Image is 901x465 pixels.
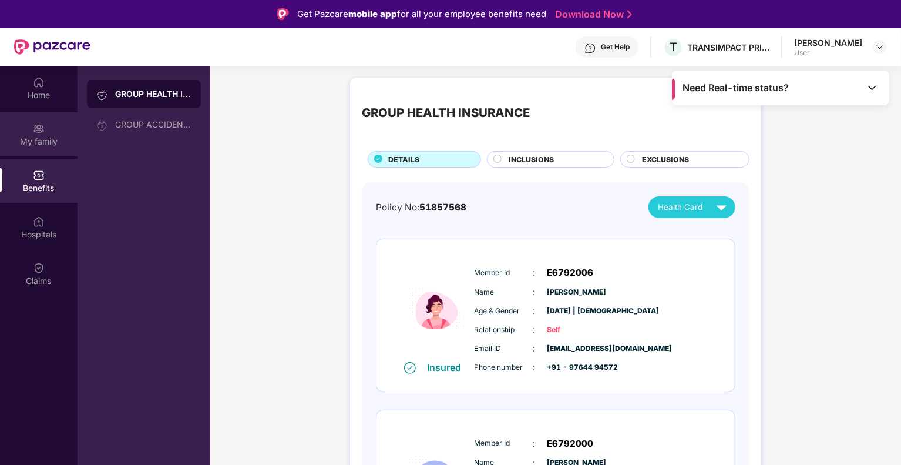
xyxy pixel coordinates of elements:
div: GROUP HEALTH INSURANCE [362,103,530,122]
img: svg+xml;base64,PHN2ZyBpZD0iQ2xhaW0iIHhtbG5zPSJodHRwOi8vd3d3LnczLm9yZy8yMDAwL3N2ZyIgd2lkdGg9IjIwIi... [33,262,45,274]
span: : [533,437,536,450]
span: E6792000 [547,437,594,451]
div: [PERSON_NAME] [794,37,862,48]
span: 51857568 [419,202,466,213]
img: svg+xml;base64,PHN2ZyB4bWxucz0iaHR0cDovL3d3dy53My5vcmcvMjAwMC9zdmciIHZpZXdCb3g9IjAgMCAyNCAyNCIgd2... [711,197,732,218]
span: Phone number [475,362,533,373]
img: svg+xml;base64,PHN2ZyB3aWR0aD0iMjAiIGhlaWdodD0iMjAiIHZpZXdCb3g9IjAgMCAyMCAyMCIgZmlsbD0ibm9uZSIgeG... [96,119,108,131]
span: E6792006 [547,266,594,280]
img: svg+xml;base64,PHN2ZyBpZD0iSGVscC0zMngzMiIgeG1sbnM9Imh0dHA6Ly93d3cudzMub3JnLzIwMDAvc3ZnIiB3aWR0aD... [584,42,596,54]
span: : [533,361,536,374]
img: Logo [277,8,289,20]
img: svg+xml;base64,PHN2ZyBpZD0iQmVuZWZpdHMiIHhtbG5zPSJodHRwOi8vd3d3LnczLm9yZy8yMDAwL3N2ZyIgd2lkdGg9Ij... [33,169,45,181]
span: Self [547,325,606,336]
span: : [533,286,536,299]
div: TRANSIMPACT PRIVATE LIMITED [687,42,769,53]
span: Relationship [475,325,533,336]
img: Stroke [627,8,632,21]
span: [EMAIL_ADDRESS][DOMAIN_NAME] [547,343,606,354]
img: svg+xml;base64,PHN2ZyBpZD0iSG9tZSIgeG1sbnM9Imh0dHA6Ly93d3cudzMub3JnLzIwMDAvc3ZnIiB3aWR0aD0iMjAiIG... [33,76,45,88]
span: Name [475,287,533,298]
div: GROUP ACCIDENTAL INSURANCE [115,120,191,129]
span: Email ID [475,343,533,354]
span: INCLUSIONS [509,154,554,165]
img: svg+xml;base64,PHN2ZyBpZD0iSG9zcGl0YWxzIiB4bWxucz0iaHR0cDovL3d3dy53My5vcmcvMjAwMC9zdmciIHdpZHRoPS... [33,216,45,228]
span: : [533,323,536,336]
strong: mobile app [348,8,397,19]
div: Get Pazcare for all your employee benefits need [297,7,546,21]
img: Toggle Icon [866,82,878,93]
img: svg+xml;base64,PHN2ZyB4bWxucz0iaHR0cDovL3d3dy53My5vcmcvMjAwMC9zdmciIHdpZHRoPSIxNiIgaGVpZ2h0PSIxNi... [404,362,416,374]
div: GROUP HEALTH INSURANCE [115,88,191,100]
span: T [670,40,677,54]
div: User [794,48,862,58]
a: Download Now [555,8,628,21]
div: Get Help [601,42,630,52]
span: : [533,342,536,355]
span: Member Id [475,267,533,279]
span: [DATE] | [DEMOGRAPHIC_DATA] [547,306,606,317]
button: Health Card [648,196,735,218]
img: New Pazcare Logo [14,39,90,55]
span: : [533,305,536,317]
span: Need Real-time status? [683,82,789,94]
span: EXCLUSIONS [642,154,689,165]
span: +91 - 97644 94572 [547,362,606,373]
span: Age & Gender [475,306,533,317]
div: Insured [428,362,469,373]
span: Health Card [658,201,702,213]
span: Member Id [475,438,533,449]
img: icon [401,257,472,361]
span: : [533,266,536,279]
span: [PERSON_NAME] [547,287,606,298]
img: svg+xml;base64,PHN2ZyB3aWR0aD0iMjAiIGhlaWdodD0iMjAiIHZpZXdCb3g9IjAgMCAyMCAyMCIgZmlsbD0ibm9uZSIgeG... [96,89,108,101]
img: svg+xml;base64,PHN2ZyBpZD0iRHJvcGRvd24tMzJ4MzIiIHhtbG5zPSJodHRwOi8vd3d3LnczLm9yZy8yMDAwL3N2ZyIgd2... [875,42,885,52]
img: svg+xml;base64,PHN2ZyB3aWR0aD0iMjAiIGhlaWdodD0iMjAiIHZpZXdCb3g9IjAgMCAyMCAyMCIgZmlsbD0ibm9uZSIgeG... [33,123,45,135]
span: DETAILS [388,154,419,165]
div: Policy No: [376,200,466,215]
